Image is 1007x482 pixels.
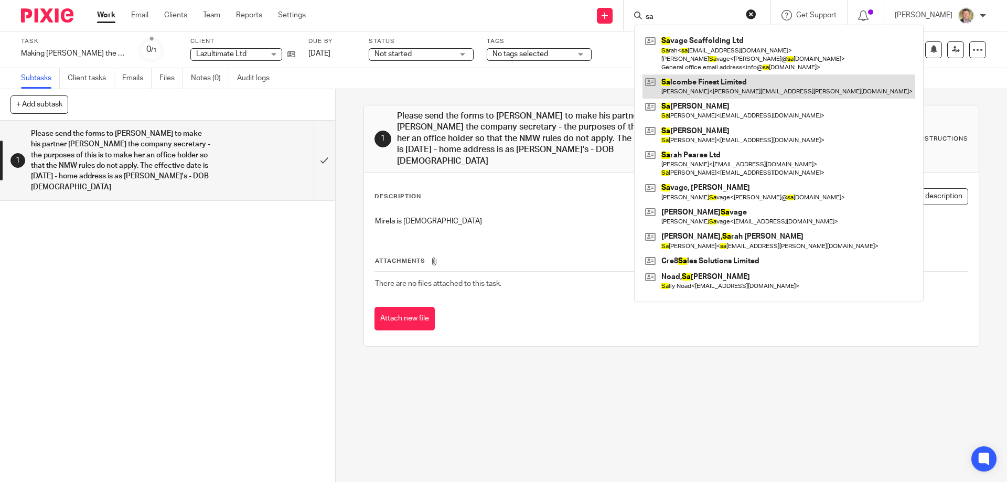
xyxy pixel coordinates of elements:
[68,68,114,89] a: Client tasks
[374,50,412,58] span: Not started
[151,47,157,53] small: /1
[487,37,592,46] label: Tags
[122,68,152,89] a: Emails
[21,68,60,89] a: Subtasks
[369,37,474,46] label: Status
[796,12,837,19] span: Get Support
[375,258,425,264] span: Attachments
[21,48,126,59] div: Making Mirela Majkic the company secretary
[308,37,356,46] label: Due by
[236,10,262,20] a: Reports
[31,126,212,195] h1: Please send the forms to [PERSON_NAME] to make his partner [PERSON_NAME] the company secretary - ...
[895,188,968,205] button: Edit description
[492,50,548,58] span: No tags selected
[131,10,148,20] a: Email
[159,68,183,89] a: Files
[190,37,295,46] label: Client
[146,44,157,56] div: 0
[374,307,435,330] button: Attach new file
[203,10,220,20] a: Team
[278,10,306,20] a: Settings
[196,50,247,58] span: Lazultimate Ltd
[164,10,187,20] a: Clients
[10,153,25,168] div: 1
[374,131,391,147] div: 1
[645,13,739,22] input: Search
[21,8,73,23] img: Pixie
[374,192,421,201] p: Description
[375,216,967,227] p: Mirela is [DEMOGRAPHIC_DATA]
[191,68,229,89] a: Notes (0)
[308,50,330,57] span: [DATE]
[918,135,968,143] div: Instructions
[21,48,126,59] div: Making [PERSON_NAME] the company secretary
[375,280,501,287] span: There are no files attached to this task.
[958,7,974,24] img: High%20Res%20Andrew%20Price%20Accountants_Poppy%20Jakes%20photography-1118.jpg
[397,111,694,167] h1: Please send the forms to [PERSON_NAME] to make his partner [PERSON_NAME] the company secretary - ...
[746,9,756,19] button: Clear
[10,95,68,113] button: + Add subtask
[895,10,952,20] p: [PERSON_NAME]
[237,68,277,89] a: Audit logs
[97,10,115,20] a: Work
[21,37,126,46] label: Task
